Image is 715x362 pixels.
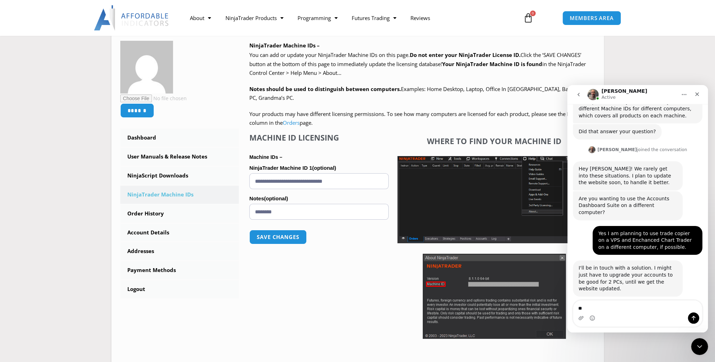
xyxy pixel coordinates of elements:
[218,10,290,26] a: NinjaTrader Products
[120,224,239,242] a: Account Details
[249,51,410,58] span: You can add or update your NinjaTrader Machine IDs on this page.
[312,165,336,171] span: (optional)
[183,10,218,26] a: About
[344,10,403,26] a: Futures Trading
[120,129,239,147] a: Dashboard
[249,230,307,244] button: Save changes
[513,8,544,28] a: 0
[530,11,536,16] span: 0
[397,156,591,243] img: Screenshot 2025-01-17 1155544 | Affordable Indicators – NinjaTrader
[442,60,542,67] strong: Your NinjaTrader Machine ID is found
[249,110,586,127] span: Your products may have different licensing permissions. To see how many computers are licensed fo...
[120,186,239,204] a: NinjaTrader Machine IDs
[120,280,239,298] a: Logout
[283,119,300,126] a: Orders
[249,85,401,92] strong: Notes should be used to distinguish between computers.
[249,133,389,142] h4: Machine ID Licensing
[120,148,239,166] a: User Manuals & Release Notes
[410,51,521,58] b: Do not enter your NinjaTrader License ID.
[562,11,621,25] a: MEMBERS AREA
[183,10,515,26] nav: Menu
[120,41,173,93] img: e8feb1ff8a5dfe589b667e4ba2618df02988beae940df039e8f2b8c095e55221
[249,154,282,160] strong: Machine IDs –
[249,163,389,173] label: NinjaTrader Machine ID 1
[120,261,239,279] a: Payment Methods
[403,10,437,26] a: Reviews
[120,205,239,223] a: Order History
[249,42,320,49] b: NinjaTrader Machine IDs –
[120,129,239,298] nav: Account pages
[249,51,586,76] span: Click the ‘SAVE CHANGES’ button at the bottom of this page to immediately update the licensing da...
[691,338,708,355] iframe: Intercom live chat
[264,195,288,201] span: (optional)
[567,85,708,332] iframe: Intercom live chat
[290,10,344,26] a: Programming
[570,15,614,21] span: MEMBERS AREA
[249,85,586,102] span: Examples: Home Desktop, Laptop, Office In [GEOGRAPHIC_DATA], Basement PC, Grandma’s PC.
[249,193,389,204] label: Notes
[120,167,239,185] a: NinjaScript Downloads
[94,5,170,31] img: LogoAI | Affordable Indicators – NinjaTrader
[423,254,566,339] img: Screenshot 2025-01-17 114931 | Affordable Indicators – NinjaTrader
[397,136,591,146] h4: Where to find your Machine ID
[120,242,239,260] a: Addresses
